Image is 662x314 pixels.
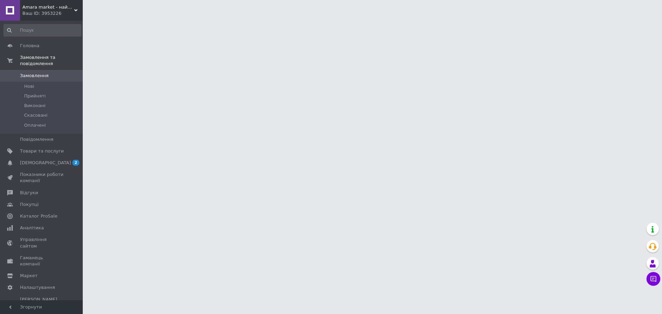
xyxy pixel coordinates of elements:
span: Відгуки [20,190,38,196]
span: Головна [20,43,39,49]
input: Пошук [3,24,81,36]
span: Замовлення [20,73,49,79]
span: Товари та послуги [20,148,64,154]
span: Аналітика [20,225,44,231]
span: Покупці [20,201,39,208]
span: Оплачені [24,122,46,128]
button: Чат з покупцем [646,272,660,286]
span: Повідомлення [20,136,53,143]
span: Нові [24,83,34,90]
span: Управління сайтом [20,237,64,249]
span: Замовлення та повідомлення [20,54,83,67]
span: 2 [72,160,79,166]
span: Скасовані [24,112,48,118]
span: Каталог ProSale [20,213,57,219]
span: Amara market - найкращі товари з Європи за доступними цінами [22,4,74,10]
span: Маркет [20,273,38,279]
span: Гаманець компанії [20,255,64,267]
span: Показники роботи компанії [20,171,64,184]
span: Прийняті [24,93,46,99]
div: Ваш ID: 3953226 [22,10,83,17]
span: Налаштування [20,284,55,291]
span: [DEMOGRAPHIC_DATA] [20,160,71,166]
span: Виконані [24,103,46,109]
